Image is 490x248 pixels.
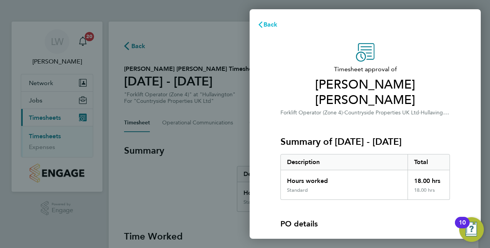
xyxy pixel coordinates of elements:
[280,109,343,116] span: Forklift Operator (Zone 4)
[421,109,451,116] span: Hullavington
[280,238,365,248] div: PO number
[263,21,278,28] span: Back
[280,77,450,108] span: [PERSON_NAME] [PERSON_NAME]
[281,170,408,187] div: Hours worked
[281,154,408,170] div: Description
[280,136,450,148] h3: Summary of [DATE] - [DATE]
[280,154,450,200] div: Summary of 01 - 07 Sep 2025
[343,109,344,116] span: ·
[287,187,308,193] div: Standard
[419,109,421,116] span: ·
[408,154,450,170] div: Total
[344,109,419,116] span: Countryside Properties UK Ltd
[431,238,450,248] a: Assign
[408,187,450,199] div: 18.00 hrs
[280,218,318,229] h4: PO details
[459,223,466,233] div: 10
[280,65,450,74] span: Timesheet approval of
[408,170,450,187] div: 18.00 hrs
[459,217,484,242] button: Open Resource Center, 10 new notifications
[250,17,285,32] button: Back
